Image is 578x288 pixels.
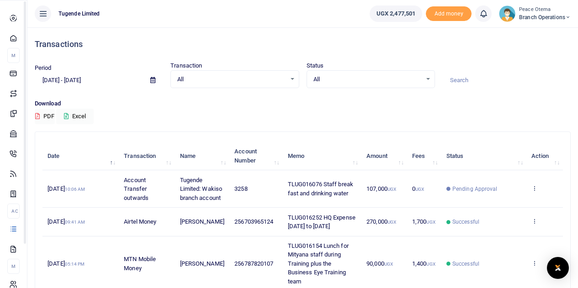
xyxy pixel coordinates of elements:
li: Wallet ballance [366,5,426,22]
li: Ac [7,204,20,219]
a: UGX 2,477,501 [370,5,422,22]
span: 107,000 [366,185,396,192]
th: Date: activate to sort column descending [42,142,119,170]
a: Add money [426,10,472,16]
input: Search [442,73,571,88]
span: 270,000 [366,218,396,225]
img: profile-user [499,5,515,22]
span: 256703965124 [234,218,273,225]
span: Airtel Money [124,218,156,225]
label: Period [35,63,52,73]
th: Name: activate to sort column ascending [175,142,229,170]
th: Action: activate to sort column ascending [526,142,563,170]
span: [DATE] [48,260,85,267]
span: Tugende Limited: Wakiso branch account [180,177,223,201]
span: Successful [452,260,479,268]
small: UGX [384,262,393,267]
small: 10:06 AM [65,187,85,192]
li: M [7,259,20,274]
h4: Transactions [35,39,571,49]
div: Open Intercom Messenger [547,257,569,279]
span: Tugende Limited [55,10,104,18]
span: MTN Mobile Money [124,256,156,272]
th: Status: activate to sort column ascending [441,142,526,170]
li: M [7,48,20,63]
input: select period [35,73,143,88]
span: [DATE] [48,185,85,192]
small: UGX [426,220,435,225]
span: [PERSON_NAME] [180,260,224,267]
th: Amount: activate to sort column ascending [361,142,407,170]
th: Account Number: activate to sort column ascending [229,142,282,170]
span: Branch Operations [519,13,571,21]
span: [PERSON_NAME] [180,218,224,225]
span: TLUG016076 Staff break fast and drinking water [288,181,353,197]
li: Toup your wallet [426,6,472,21]
a: profile-user Peace Otema Branch Operations [499,5,571,22]
span: 3258 [234,185,247,192]
small: UGX [415,187,424,192]
span: TLUG016154 Lunch for Mityana staff during Training plus the Business Eye Training team [288,242,349,285]
th: Fees: activate to sort column ascending [407,142,441,170]
span: 1,700 [412,218,435,225]
span: Account Transfer outwards [124,177,148,201]
span: 256787820107 [234,260,273,267]
button: PDF [35,109,55,124]
span: Add money [426,6,472,21]
button: Excel [56,109,94,124]
span: Successful [452,218,479,226]
span: TLUG016252 HQ Expense [DATE] to [DATE] [288,214,355,230]
th: Memo: activate to sort column ascending [283,142,361,170]
th: Transaction: activate to sort column ascending [119,142,175,170]
p: Download [35,99,571,109]
span: UGX 2,477,501 [376,9,415,18]
span: All [313,75,422,84]
span: [DATE] [48,218,85,225]
small: UGX [387,220,396,225]
label: Transaction [170,61,202,70]
label: Status [307,61,324,70]
small: UGX [387,187,396,192]
small: Peace Otema [519,6,571,14]
small: 09:41 AM [65,220,85,225]
span: Pending Approval [452,185,498,193]
span: 1,400 [412,260,435,267]
span: 0 [412,185,424,192]
small: UGX [426,262,435,267]
span: All [177,75,286,84]
span: 90,000 [366,260,393,267]
small: 05:14 PM [65,262,85,267]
